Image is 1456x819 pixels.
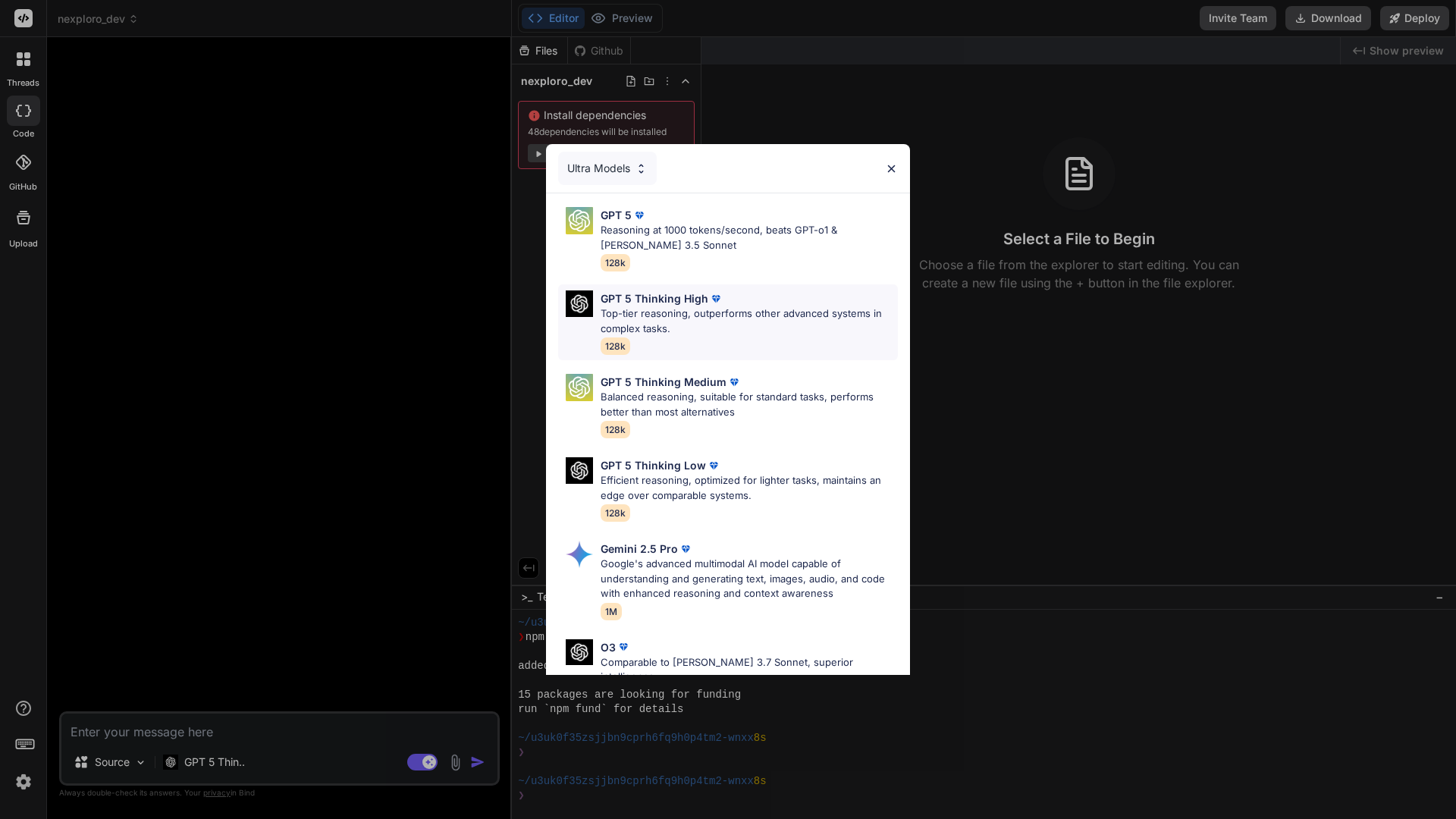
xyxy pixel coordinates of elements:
[558,152,657,185] div: Ultra Models
[601,207,632,223] p: GPT 5
[566,290,593,317] img: Pick Models
[566,374,593,401] img: Pick Models
[706,458,721,473] img: premium
[601,603,622,620] span: 1M
[601,541,678,557] p: Gemini 2.5 Pro
[601,421,630,438] span: 128k
[601,504,630,522] span: 128k
[601,639,616,655] p: O3
[601,473,898,503] p: Efficient reasoning, optimized for lighter tasks, maintains an edge over comparable systems.
[616,639,631,654] img: premium
[635,162,648,175] img: Pick Models
[601,457,706,473] p: GPT 5 Thinking Low
[708,291,723,306] img: premium
[601,557,898,601] p: Google's advanced multimodal AI model capable of understanding and generating text, images, audio...
[601,390,898,419] p: Balanced reasoning, suitable for standard tasks, performs better than most alternatives
[566,457,593,484] img: Pick Models
[601,254,630,271] span: 128k
[566,541,593,568] img: Pick Models
[678,541,693,557] img: premium
[566,639,593,666] img: Pick Models
[632,208,647,223] img: premium
[601,306,898,336] p: Top-tier reasoning, outperforms other advanced systems in complex tasks.
[601,290,708,306] p: GPT 5 Thinking High
[566,207,593,234] img: Pick Models
[601,223,898,253] p: Reasoning at 1000 tokens/second, beats GPT-o1 & [PERSON_NAME] 3.5 Sonnet
[601,374,726,390] p: GPT 5 Thinking Medium
[601,655,898,685] p: Comparable to [PERSON_NAME] 3.7 Sonnet, superior intelligence
[885,162,898,175] img: close
[726,375,742,390] img: premium
[601,337,630,355] span: 128k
